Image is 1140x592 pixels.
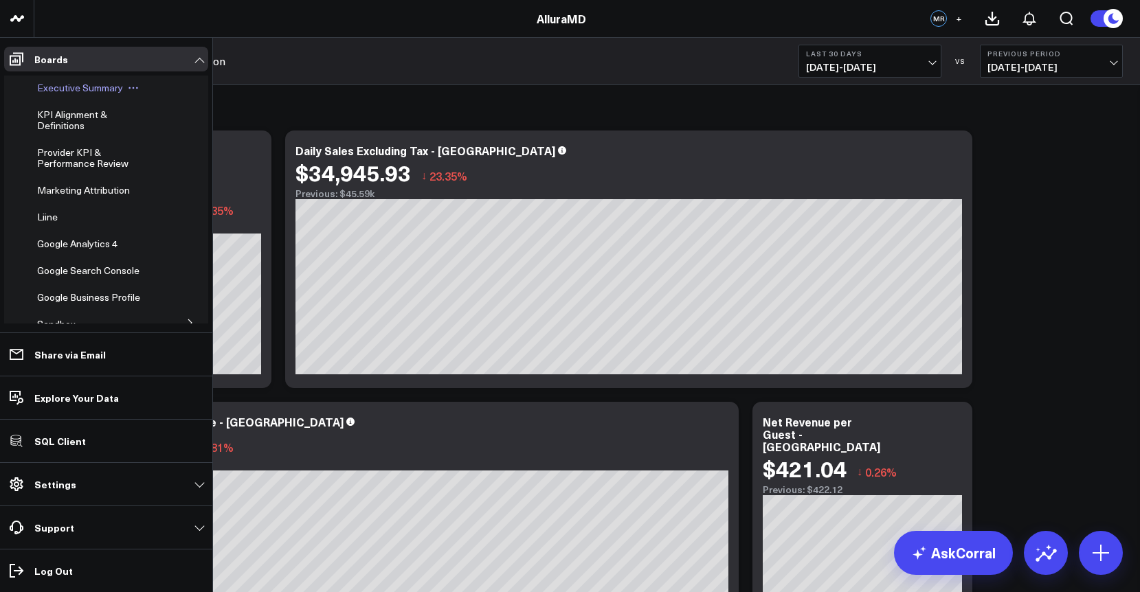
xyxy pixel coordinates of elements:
[37,265,139,276] a: Google Search Console
[37,81,123,94] span: Executive Summary
[62,459,728,470] div: Previous: $45.94k
[34,522,74,533] p: Support
[37,108,107,132] span: KPI Alignment & Definitions
[37,82,123,93] a: Executive Summary
[857,463,862,481] span: ↓
[865,464,897,479] span: 0.26%
[37,210,58,223] span: Liine
[37,264,139,277] span: Google Search Console
[806,62,934,73] span: [DATE] - [DATE]
[34,479,76,490] p: Settings
[37,146,128,170] span: Provider KPI & Performance Review
[429,168,467,183] span: 23.35%
[763,456,847,481] div: $421.04
[950,10,967,27] button: +
[37,237,118,250] span: Google Analytics 4
[948,57,973,65] div: VS
[196,203,234,218] span: 23.35%
[798,45,941,78] button: Last 30 Days[DATE]-[DATE]
[4,429,208,453] a: SQL Client
[987,62,1115,73] span: [DATE] - [DATE]
[37,183,130,196] span: Marketing Attribution
[37,185,130,196] a: Marketing Attribution
[980,45,1123,78] button: Previous Period[DATE]-[DATE]
[4,558,208,583] a: Log Out
[37,291,140,304] span: Google Business Profile
[34,54,68,65] p: Boards
[34,435,86,446] p: SQL Client
[34,349,106,360] p: Share via Email
[37,212,58,223] a: Liine
[763,484,962,495] div: Previous: $422.12
[37,147,152,169] a: Provider KPI & Performance Review
[806,49,934,58] b: Last 30 Days
[295,143,555,158] div: Daily Sales Excluding Tax - [GEOGRAPHIC_DATA]
[537,11,586,26] a: AlluraMD
[295,160,411,185] div: $34,945.93
[37,109,148,131] a: KPI Alignment & Definitions
[894,531,1013,575] a: AskCorral
[763,414,880,454] div: Net Revenue per Guest - [GEOGRAPHIC_DATA]
[37,292,140,303] a: Google Business Profile
[930,10,947,27] div: MR
[37,319,76,330] a: Sandbox
[987,49,1115,58] b: Previous Period
[34,565,73,576] p: Log Out
[34,392,119,403] p: Explore Your Data
[295,188,962,199] div: Previous: $45.59k
[196,440,234,455] span: 21.81%
[37,238,118,249] a: Google Analytics 4
[421,167,427,185] span: ↓
[956,14,962,23] span: +
[37,317,76,330] span: Sandbox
